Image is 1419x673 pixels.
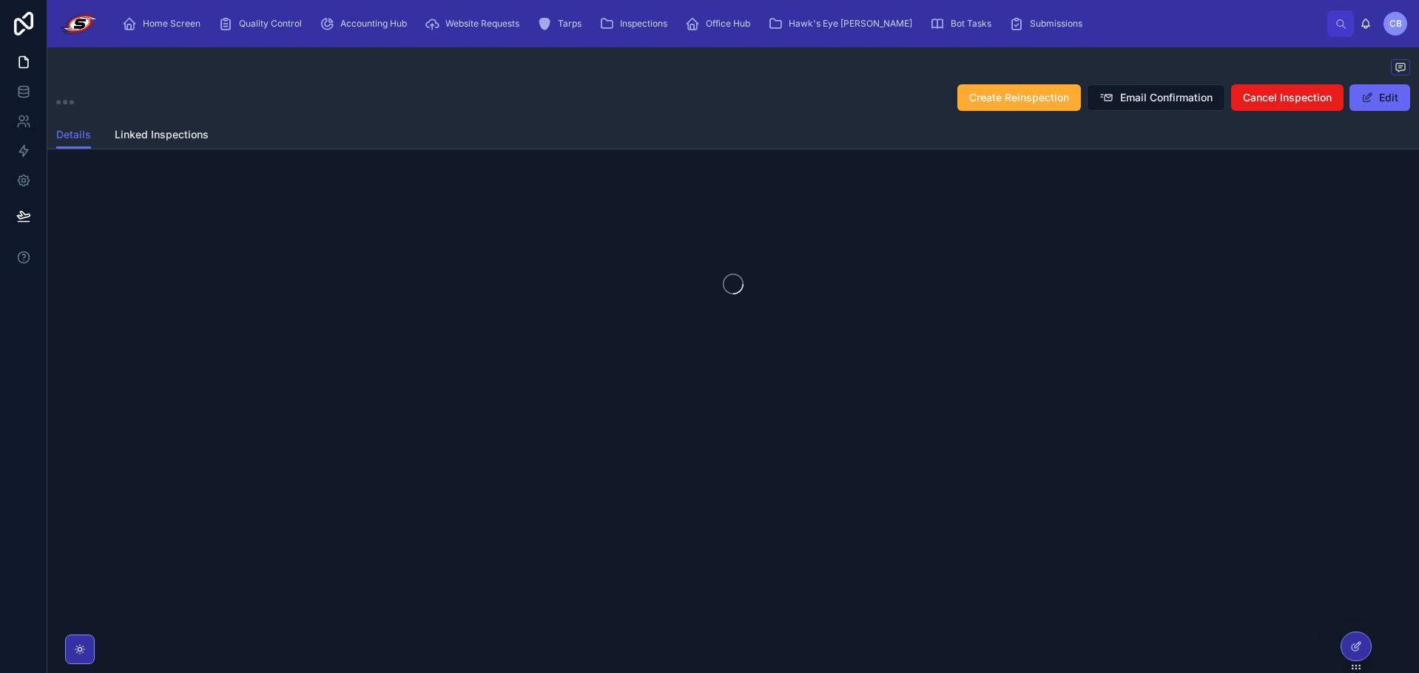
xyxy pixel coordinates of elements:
button: Cancel Inspection [1231,84,1344,111]
button: Create Reinspection [957,84,1081,111]
a: Accounting Hub [315,10,417,37]
span: Office Hub [706,18,750,30]
a: Linked Inspections [115,121,209,151]
a: Hawk's Eye [PERSON_NAME] [764,10,923,37]
span: Create Reinspection [969,90,1069,105]
span: Submissions [1030,18,1082,30]
span: Details [56,127,91,142]
span: Website Requests [445,18,519,30]
a: Quality Control [214,10,312,37]
span: Home Screen [143,18,200,30]
button: Edit [1349,84,1410,111]
a: Bot Tasks [926,10,1002,37]
a: Inspections [595,10,678,37]
span: Accounting Hub [340,18,407,30]
a: Office Hub [681,10,761,37]
a: Details [56,121,91,149]
span: Cancel Inspection [1243,90,1332,105]
span: Quality Control [239,18,302,30]
span: Inspections [620,18,667,30]
a: Website Requests [420,10,530,37]
span: CB [1389,18,1402,30]
img: App logo [59,12,98,35]
a: Submissions [1005,10,1093,37]
button: Email Confirmation [1087,84,1225,111]
span: Email Confirmation [1120,90,1213,105]
span: Bot Tasks [951,18,991,30]
div: scrollable content [110,7,1327,40]
span: Tarps [558,18,582,30]
a: Tarps [533,10,592,37]
a: Home Screen [118,10,211,37]
span: Hawk's Eye [PERSON_NAME] [789,18,912,30]
span: Linked Inspections [115,127,209,142]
